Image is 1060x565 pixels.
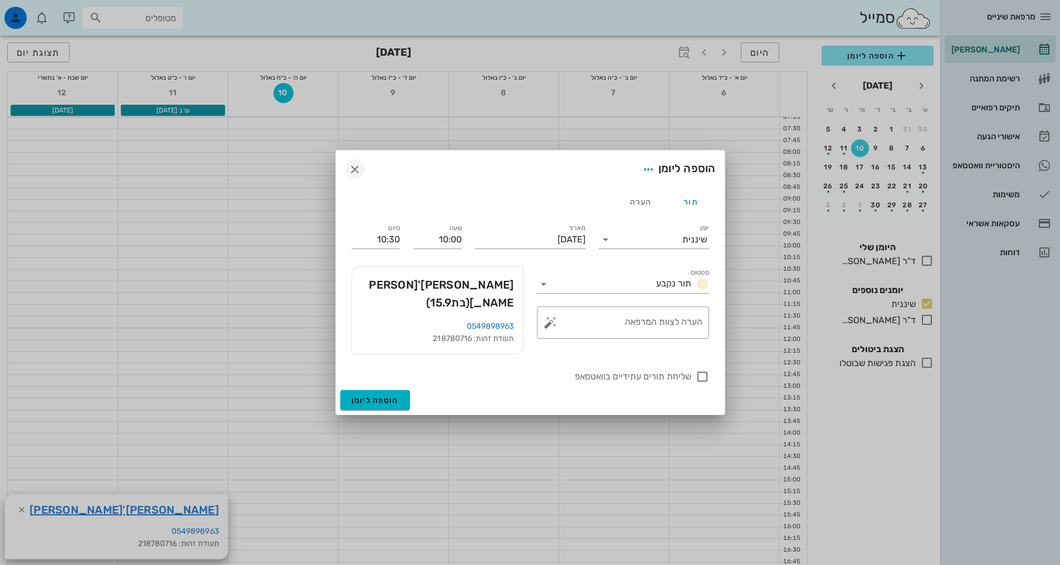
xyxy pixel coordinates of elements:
[700,224,709,232] label: יומן
[467,322,514,331] a: 0549898963
[388,224,400,232] label: סיום
[638,159,716,179] div: הוספה ליומן
[666,188,716,215] div: תור
[537,275,709,293] div: סטטוסתור נקבע
[430,296,451,309] span: 15.9
[682,235,707,245] div: שיננית
[616,188,666,215] div: הערה
[449,224,462,232] label: שעה
[361,276,514,311] span: [PERSON_NAME]'[PERSON_NAME]
[351,371,691,382] label: שליחת תורים עתידיים בוואטסאפ
[340,390,410,410] button: הוספה ליומן
[568,224,585,232] label: תאריך
[691,269,709,277] label: סטטוס
[351,396,399,405] span: הוספה ליומן
[426,296,470,309] span: (בת )
[361,333,514,345] div: תעודת זהות: 218780716
[656,278,691,289] span: תור נקבע
[599,231,709,249] div: יומןשיננית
